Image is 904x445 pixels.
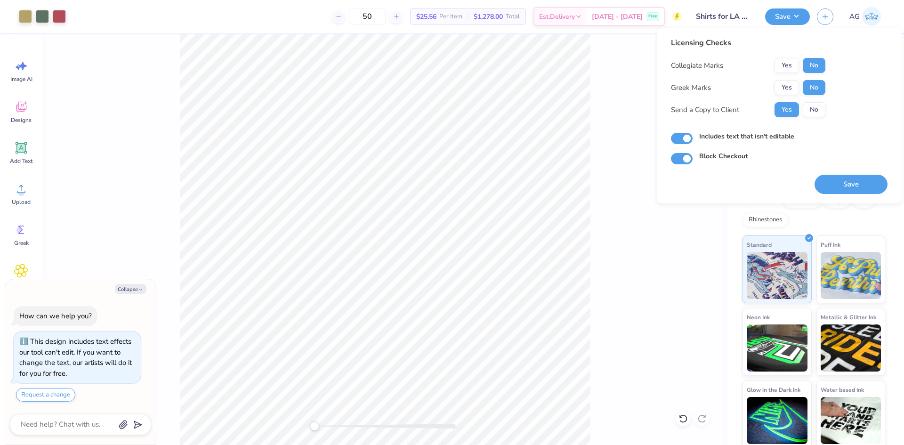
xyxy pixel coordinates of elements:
span: Image AI [10,75,32,83]
div: Greek Marks [671,82,711,93]
span: Glow in the Dark Ink [747,385,800,395]
span: Water based Ink [821,385,864,395]
button: Yes [775,102,799,117]
div: Rhinestones [743,213,788,227]
span: Total [506,12,520,22]
button: Save [765,8,810,25]
div: Send a Copy to Client [671,105,739,115]
span: Greek [14,239,29,247]
div: Collegiate Marks [671,60,723,71]
div: Licensing Checks [671,37,825,49]
span: Per Item [439,12,462,22]
button: No [803,102,825,117]
a: AG [845,7,885,26]
img: Puff Ink [821,252,881,299]
span: Add Text [10,157,32,165]
label: Block Checkout [699,151,748,161]
span: [DATE] - [DATE] [592,12,643,22]
span: Est. Delivery [539,12,575,22]
button: Yes [775,58,799,73]
input: – – [349,8,386,25]
button: No [803,80,825,95]
span: Metallic & Glitter Ink [821,312,876,322]
span: Designs [11,116,32,124]
img: Water based Ink [821,397,881,444]
label: Includes text that isn't editable [699,131,794,141]
span: $1,278.00 [474,12,503,22]
span: Upload [12,198,31,206]
img: Aljosh Eyron Garcia [862,7,881,26]
input: Untitled Design [689,7,758,26]
span: Standard [747,240,772,250]
span: Neon Ink [747,312,770,322]
img: Neon Ink [747,324,807,372]
button: No [803,58,825,73]
div: This design includes text effects our tool can't edit. If you want to change the text, our artist... [19,337,132,378]
span: AG [849,11,860,22]
button: Collapse [115,284,146,294]
button: Save [815,175,888,194]
img: Metallic & Glitter Ink [821,324,881,372]
button: Yes [775,80,799,95]
img: Standard [747,252,807,299]
span: Free [648,13,657,20]
div: Accessibility label [310,421,319,431]
span: Puff Ink [821,240,840,250]
img: Glow in the Dark Ink [747,397,807,444]
span: $25.56 [416,12,436,22]
button: Request a change [16,388,75,402]
div: How can we help you? [19,311,92,321]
